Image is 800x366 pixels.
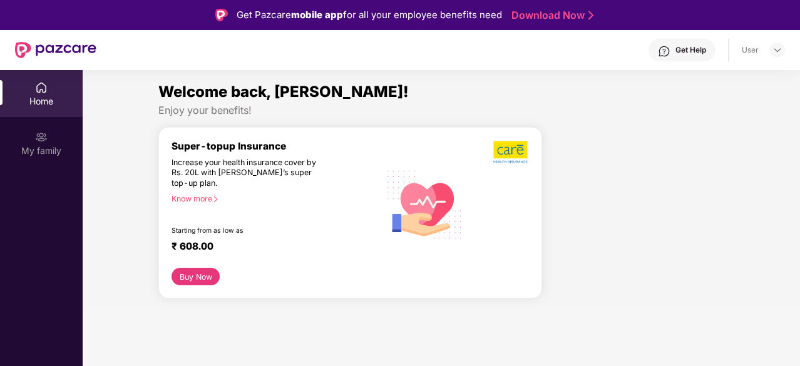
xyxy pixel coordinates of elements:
[35,81,48,94] img: svg+xml;base64,PHN2ZyBpZD0iSG9tZSIgeG1sbnM9Imh0dHA6Ly93d3cudzMub3JnLzIwMDAvc3ZnIiB3aWR0aD0iMjAiIG...
[158,83,409,101] span: Welcome back, [PERSON_NAME]!
[675,45,706,55] div: Get Help
[172,158,326,189] div: Increase your health insurance cover by Rs. 20L with [PERSON_NAME]’s super top-up plan.
[172,240,367,255] div: ₹ 608.00
[588,9,593,22] img: Stroke
[172,140,380,152] div: Super-topup Insurance
[172,226,327,235] div: Starting from as low as
[158,104,724,117] div: Enjoy your benefits!
[172,268,220,285] button: Buy Now
[35,131,48,143] img: svg+xml;base64,PHN2ZyB3aWR0aD0iMjAiIGhlaWdodD0iMjAiIHZpZXdCb3g9IjAgMCAyMCAyMCIgZmlsbD0ibm9uZSIgeG...
[215,9,228,21] img: Logo
[380,158,469,249] img: svg+xml;base64,PHN2ZyB4bWxucz0iaHR0cDovL3d3dy53My5vcmcvMjAwMC9zdmciIHhtbG5zOnhsaW5rPSJodHRwOi8vd3...
[493,140,529,164] img: b5dec4f62d2307b9de63beb79f102df3.png
[212,196,219,203] span: right
[658,45,670,58] img: svg+xml;base64,PHN2ZyBpZD0iSGVscC0zMngzMiIgeG1sbnM9Imh0dHA6Ly93d3cudzMub3JnLzIwMDAvc3ZnIiB3aWR0aD...
[172,194,372,203] div: Know more
[291,9,343,21] strong: mobile app
[511,9,590,22] a: Download Now
[237,8,502,23] div: Get Pazcare for all your employee benefits need
[772,45,782,55] img: svg+xml;base64,PHN2ZyBpZD0iRHJvcGRvd24tMzJ4MzIiIHhtbG5zPSJodHRwOi8vd3d3LnczLm9yZy8yMDAwL3N2ZyIgd2...
[742,45,759,55] div: User
[15,42,96,58] img: New Pazcare Logo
